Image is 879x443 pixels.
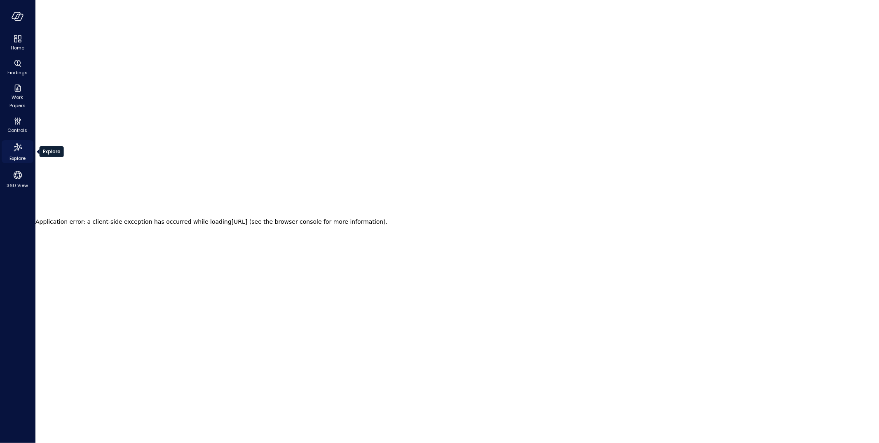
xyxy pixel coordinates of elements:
span: Explore [9,154,26,162]
div: Home [2,33,33,53]
div: Explore [2,140,33,163]
span: Home [11,44,24,52]
span: Findings [7,68,28,77]
span: Work Papers [5,93,30,110]
span: 360 View [7,181,28,190]
div: Explore [40,146,64,157]
span: Controls [8,126,28,134]
h2: Application error: a client-side exception has occurred while loading [URL] (see the browser cons... [35,216,387,227]
div: Work Papers [2,82,33,110]
div: 360 View [2,168,33,190]
div: Findings [2,58,33,77]
div: Controls [2,115,33,135]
